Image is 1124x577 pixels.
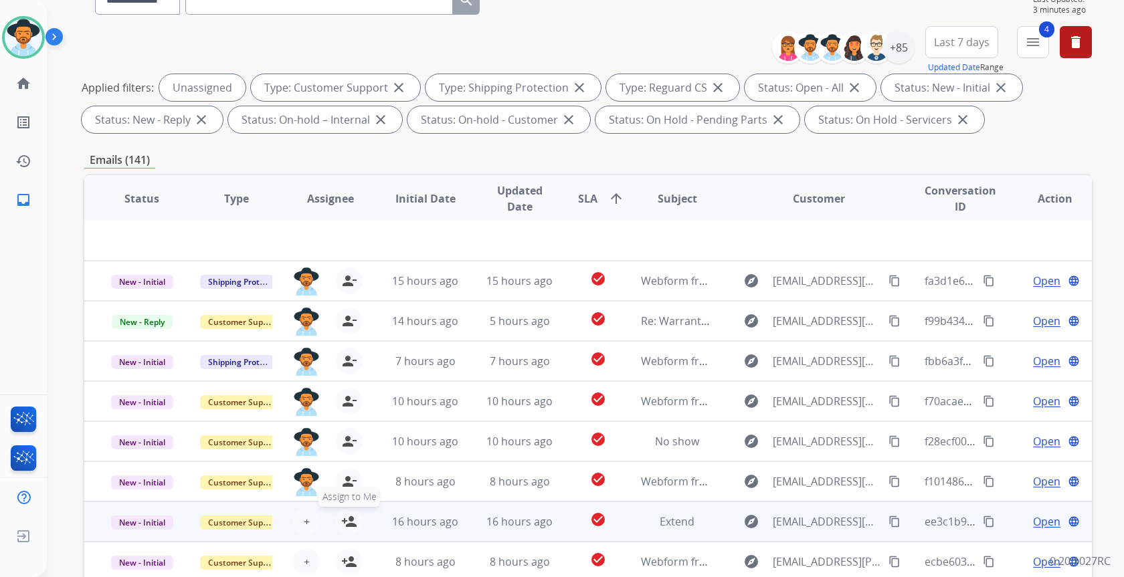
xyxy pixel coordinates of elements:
[341,433,357,449] mat-icon: person_remove
[293,548,320,575] button: +
[561,112,577,128] mat-icon: close
[392,314,458,328] span: 14 hours ago
[319,487,380,507] span: Assign to Me
[200,435,287,449] span: Customer Support
[770,112,786,128] mat-icon: close
[983,515,995,528] mat-icon: content_copy
[925,183,997,215] span: Conversation ID
[590,311,606,327] mat-icon: check_circle
[925,434,1120,449] span: f28ecf00-f3c5-499b-b177-6ca05f61b41a
[658,191,697,207] span: Subject
[773,513,880,530] span: [EMAIL_ADDRESS][DOMAIN_NAME]
[484,183,556,215] span: Updated Date
[15,192,31,208] mat-icon: inbox
[743,554,759,570] mat-icon: explore
[1068,515,1080,528] mat-icon: language
[392,273,458,288] span: 15 hours ago
[846,80,862,96] mat-icon: close
[773,554,880,570] span: [EMAIL_ADDRESS][PERSON_NAME][DOMAIN_NAME]
[1050,553,1111,569] p: 0.20.1027RC
[293,348,320,376] img: agent-avatar
[641,273,944,288] span: Webform from [EMAIL_ADDRESS][DOMAIN_NAME] on [DATE]
[200,315,287,329] span: Customer Support
[341,393,357,409] mat-icon: person_remove
[1068,315,1080,327] mat-icon: language
[710,80,726,96] mat-icon: close
[590,431,606,447] mat-icon: check_circle
[743,513,759,530] mat-icon: explore
[426,74,601,101] div: Type: Shipping Protection
[5,19,42,56] img: avatar
[743,313,759,329] mat-icon: explore
[743,473,759,489] mat-icon: explore
[641,394,944,409] span: Webform from [EMAIL_ADDRESS][DOMAIN_NAME] on [DATE]
[395,191,456,207] span: Initial Date
[882,31,915,64] div: +85
[490,554,550,569] span: 8 hours ago
[293,267,320,296] img: agent-avatar
[641,554,1110,569] span: Webform from [PERSON_NAME][EMAIL_ADDRESS][PERSON_NAME][DOMAIN_NAME] on [DATE]
[1033,5,1092,15] span: 3 minutes ago
[486,514,553,529] span: 16 hours ago
[392,394,458,409] span: 10 hours ago
[1017,26,1049,58] button: 4
[407,106,590,133] div: Status: On-hold - Customer
[307,191,354,207] span: Assignee
[881,74,1022,101] div: Status: New - Initial
[486,273,553,288] span: 15 hours ago
[293,428,320,456] img: agent-avatar
[888,475,901,487] mat-icon: content_copy
[888,515,901,528] mat-icon: content_copy
[983,355,995,367] mat-icon: content_copy
[304,513,310,530] span: +
[1033,313,1060,329] span: Open
[745,74,876,101] div: Status: Open - All
[1025,34,1041,50] mat-icon: menu
[793,191,845,207] span: Customer
[1068,355,1080,367] mat-icon: language
[1068,395,1080,407] mat-icon: language
[773,473,880,489] span: [EMAIL_ADDRESS][DOMAIN_NAME]
[293,388,320,416] img: agent-avatar
[341,313,357,329] mat-icon: person_remove
[983,315,995,327] mat-icon: content_copy
[1033,473,1060,489] span: Open
[293,508,320,535] button: +
[15,76,31,92] mat-icon: home
[1033,353,1060,369] span: Open
[200,515,287,530] span: Customer Support
[111,515,173,530] span: New - Initial
[200,395,287,409] span: Customer Support
[200,275,292,289] span: Shipping Protection
[341,554,357,570] mat-icon: person_add
[336,508,363,535] button: Assign to Me
[373,112,389,128] mat-icon: close
[590,552,606,568] mat-icon: check_circle
[773,353,880,369] span: [EMAIL_ADDRESS][DOMAIN_NAME]
[641,354,944,368] span: Webform from [EMAIL_ADDRESS][DOMAIN_NAME] on [DATE]
[1033,393,1060,409] span: Open
[1033,273,1060,289] span: Open
[1068,475,1080,487] mat-icon: language
[590,471,606,487] mat-icon: check_circle
[395,354,456,368] span: 7 hours ago
[1033,513,1060,530] span: Open
[111,435,173,449] span: New - Initial
[1068,435,1080,447] mat-icon: language
[773,393,880,409] span: [EMAIL_ADDRESS][DOMAIN_NAME]
[888,315,901,327] mat-icon: content_copy
[15,114,31,130] mat-icon: list_alt
[993,80,1009,96] mat-icon: close
[293,308,320,336] img: agent-avatar
[983,275,995,287] mat-icon: content_copy
[486,394,553,409] span: 10 hours ago
[112,315,173,329] span: New - Reply
[395,554,456,569] span: 8 hours ago
[341,513,357,530] mat-icon: person_add
[111,556,173,570] span: New - Initial
[111,475,173,489] span: New - Initial
[571,80,587,96] mat-icon: close
[392,514,458,529] span: 16 hours ago
[606,74,739,101] div: Type: Reguard CS
[486,434,553,449] span: 10 hours ago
